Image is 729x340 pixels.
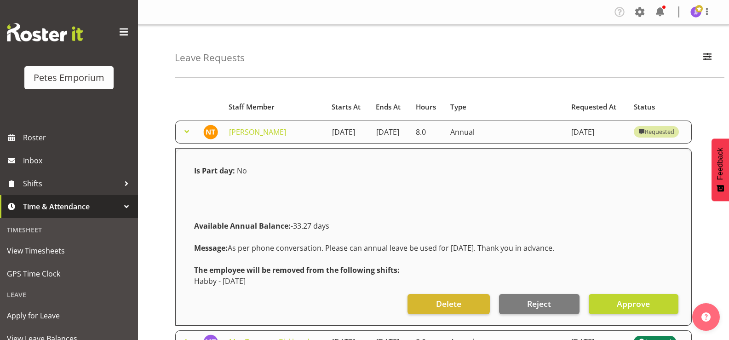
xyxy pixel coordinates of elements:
span: Apply for Leave [7,309,131,323]
span: Inbox [23,154,133,167]
div: -33.27 days [189,215,678,237]
div: Petes Emporium [34,71,104,85]
button: Feedback - Show survey [712,138,729,201]
span: Hours [416,102,436,112]
span: Reject [527,298,551,310]
button: Filter Employees [698,48,717,68]
button: Delete [408,294,489,314]
a: Apply for Leave [2,304,136,327]
strong: Message: [194,243,228,253]
div: As per phone conversation. Please can annual leave be used for [DATE]. Thank you in advance. [189,237,678,259]
span: Status [634,102,655,112]
span: Feedback [716,148,724,180]
div: Leave [2,285,136,304]
strong: The employee will be removed from the following shifts: [194,265,400,275]
button: Reject [499,294,580,314]
div: Timesheet [2,220,136,239]
span: Ends At [376,102,401,112]
img: janelle-jonkers702.jpg [690,6,701,17]
a: GPS Time Clock [2,262,136,285]
td: Annual [445,121,566,144]
span: Starts At [332,102,361,112]
strong: Available Annual Balance: [194,221,291,231]
a: [PERSON_NAME] [229,127,286,137]
span: Delete [436,298,461,310]
img: help-xxl-2.png [701,312,711,322]
strong: Is Part day: [194,166,235,176]
button: Approve [589,294,678,314]
span: Type [450,102,466,112]
span: Habby - [DATE] [194,276,246,286]
span: View Timesheets [7,244,131,258]
span: Staff Member [229,102,275,112]
td: [DATE] [566,121,628,144]
a: View Timesheets [2,239,136,262]
img: nicole-thomson8388.jpg [203,125,218,139]
td: [DATE] [327,121,371,144]
div: Requested [638,127,674,138]
h4: Leave Requests [175,52,245,63]
td: 8.0 [410,121,445,144]
span: Shifts [23,177,120,190]
span: GPS Time Clock [7,267,131,281]
span: No [237,166,247,176]
span: Approve [617,298,650,310]
img: Rosterit website logo [7,23,83,41]
span: Requested At [571,102,616,112]
td: [DATE] [371,121,410,144]
span: Time & Attendance [23,200,120,213]
span: Roster [23,131,133,144]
